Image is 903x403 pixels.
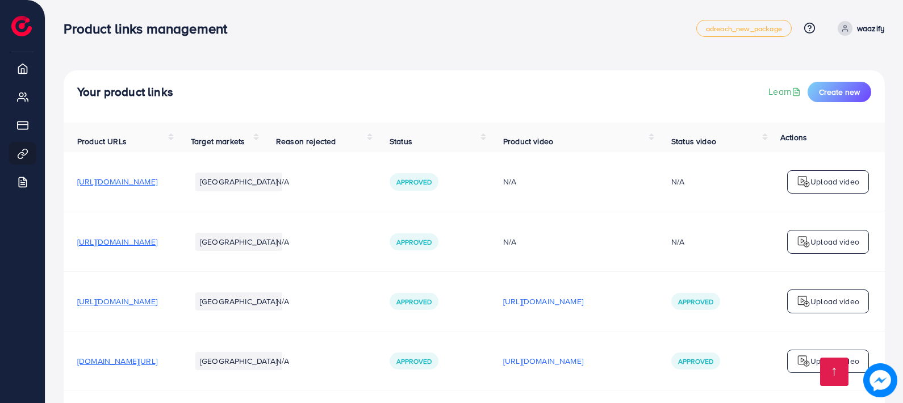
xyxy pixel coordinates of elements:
[780,132,807,143] span: Actions
[671,136,716,147] span: Status video
[11,16,32,36] img: logo
[808,82,871,102] button: Create new
[77,136,127,147] span: Product URLs
[276,355,289,367] span: N/A
[191,136,245,147] span: Target markets
[276,236,289,247] span: N/A
[797,235,810,249] img: logo
[857,22,885,35] p: waazify
[396,177,432,187] span: Approved
[64,20,236,37] h3: Product links management
[503,176,644,187] div: N/A
[276,136,336,147] span: Reason rejected
[77,296,157,307] span: [URL][DOMAIN_NAME]
[77,236,157,247] span: [URL][DOMAIN_NAME]
[819,86,860,98] span: Create new
[810,295,859,308] p: Upload video
[706,25,782,32] span: adreach_new_package
[276,296,289,307] span: N/A
[671,236,684,247] div: N/A
[503,236,644,247] div: N/A
[797,175,810,188] img: logo
[77,176,157,187] span: [URL][DOMAIN_NAME]
[797,354,810,368] img: logo
[396,356,432,366] span: Approved
[503,295,583,308] p: [URL][DOMAIN_NAME]
[390,136,412,147] span: Status
[810,235,859,249] p: Upload video
[678,297,713,307] span: Approved
[797,295,810,308] img: logo
[77,355,157,367] span: [DOMAIN_NAME][URL]
[833,21,885,36] a: waazify
[864,364,896,396] img: image
[768,85,803,98] a: Learn
[503,354,583,368] p: [URL][DOMAIN_NAME]
[77,85,173,99] h4: Your product links
[503,136,553,147] span: Product video
[195,233,282,251] li: [GEOGRAPHIC_DATA]
[671,176,684,187] div: N/A
[195,173,282,191] li: [GEOGRAPHIC_DATA]
[810,175,859,188] p: Upload video
[396,297,432,307] span: Approved
[195,292,282,310] li: [GEOGRAPHIC_DATA]
[678,356,713,366] span: Approved
[195,352,282,370] li: [GEOGRAPHIC_DATA]
[276,176,289,187] span: N/A
[810,354,859,368] p: Upload video
[396,237,432,247] span: Approved
[696,20,792,37] a: adreach_new_package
